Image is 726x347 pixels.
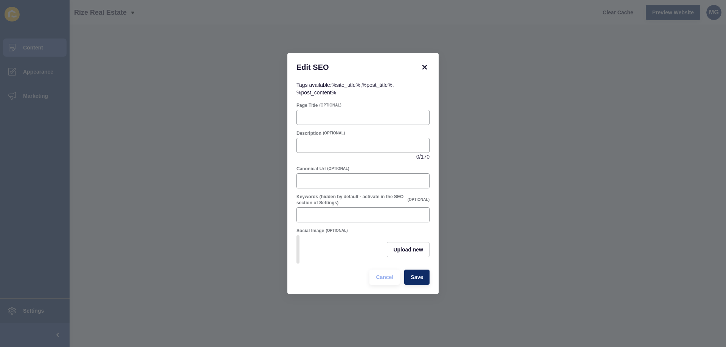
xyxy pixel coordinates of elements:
[332,82,360,88] code: %site_title%
[296,89,336,96] code: %post_content%
[296,62,411,72] h1: Edit SEO
[296,130,321,136] label: Description
[387,242,430,257] button: Upload new
[404,270,430,285] button: Save
[296,228,324,234] label: Social Image
[323,131,345,136] span: (OPTIONAL)
[327,166,349,171] span: (OPTIONAL)
[296,82,394,96] span: Tags available: , ,
[411,273,423,281] span: Save
[326,228,347,233] span: (OPTIONAL)
[362,82,392,88] code: %post_title%
[319,103,341,108] span: (OPTIONAL)
[393,246,423,253] span: Upload new
[369,270,400,285] button: Cancel
[296,166,326,172] label: Canonical Url
[419,153,421,160] span: /
[376,273,393,281] span: Cancel
[408,197,430,202] span: (OPTIONAL)
[296,194,406,206] label: Keywords (hidden by default - activate in the SEO section of Settings)
[421,153,430,160] span: 170
[296,102,318,108] label: Page Title
[416,153,419,160] span: 0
